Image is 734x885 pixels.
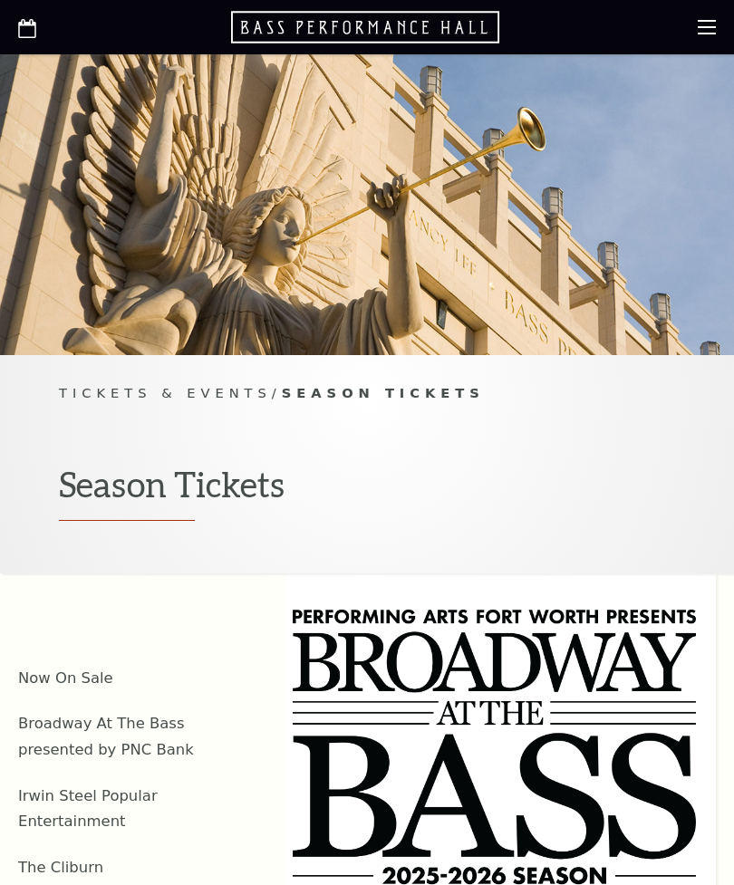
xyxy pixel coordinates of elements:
p: / [59,382,675,405]
a: Irwin Steel Popular Entertainment [18,787,158,831]
h1: Season Tickets [59,464,675,521]
a: The Cliburn [18,859,103,876]
span: Tickets & Events [59,385,272,400]
a: Broadway At The Bass presented by PNC Bank [18,715,194,758]
a: Now On Sale [18,669,113,687]
span: Season Tickets [282,385,485,400]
